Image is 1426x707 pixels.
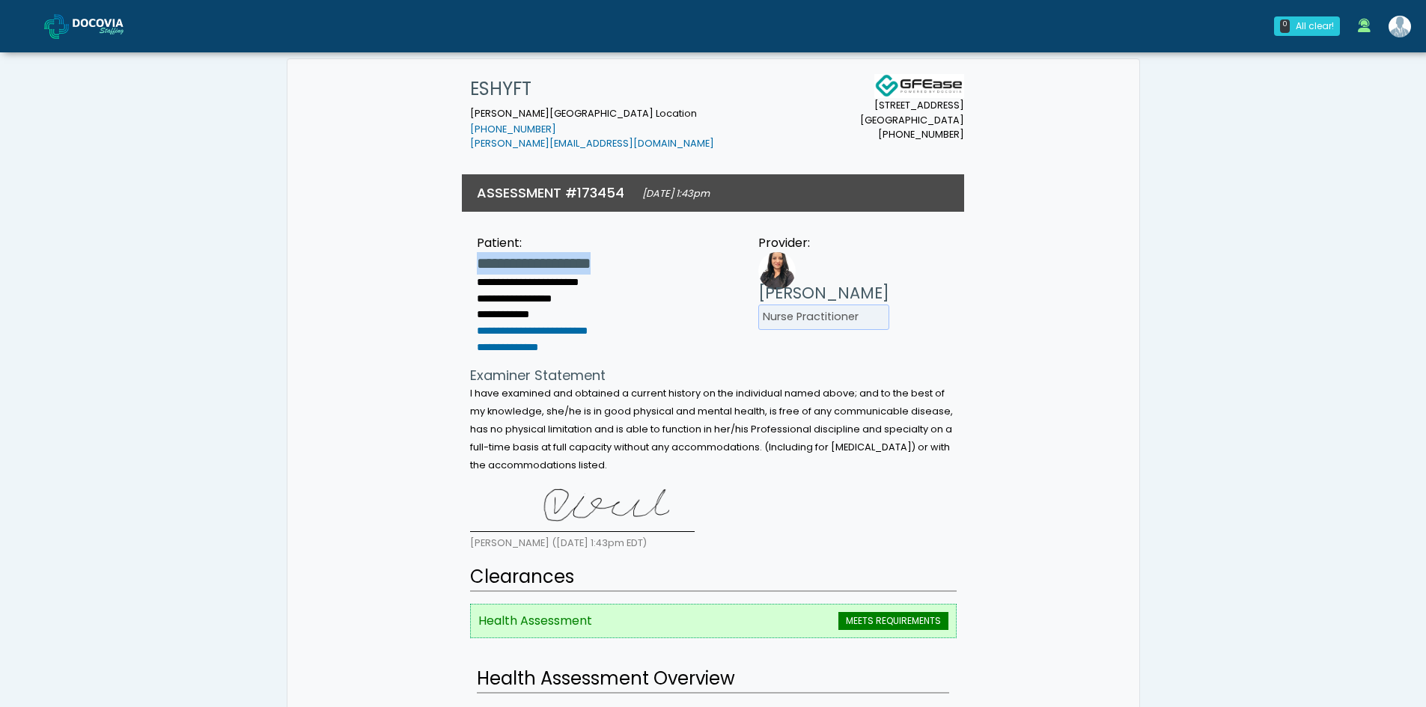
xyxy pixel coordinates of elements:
[470,74,714,104] h1: ESHYFT
[838,612,948,630] span: MEETS REQUIREMENTS
[470,137,714,150] a: [PERSON_NAME][EMAIL_ADDRESS][DOMAIN_NAME]
[470,536,647,549] small: [PERSON_NAME] ([DATE] 1:43pm EDT)
[1265,10,1349,42] a: 0 All clear!
[642,187,710,200] small: [DATE] 1:43pm
[758,304,889,330] li: Nurse Practitioner
[1296,19,1334,33] div: All clear!
[470,563,957,592] h2: Clearances
[12,6,57,51] button: Open LiveChat chat widget
[470,604,957,638] li: Health Assessment
[1280,19,1290,33] div: 0
[73,19,147,34] img: Docovia
[44,1,147,50] a: Docovia
[44,14,69,39] img: Docovia
[758,234,889,252] div: Provider:
[860,98,964,141] small: [STREET_ADDRESS] [GEOGRAPHIC_DATA] [PHONE_NUMBER]
[470,123,556,135] a: [PHONE_NUMBER]
[758,282,889,304] h3: [PERSON_NAME]
[477,234,633,252] div: Patient:
[470,107,714,150] small: [PERSON_NAME][GEOGRAPHIC_DATA] Location
[874,74,964,98] img: Docovia Staffing Logo
[477,665,949,694] h2: Health Assessment Overview
[470,387,953,471] small: I have examined and obtained a current history on the individual named above; and to the best of ...
[470,367,957,384] h4: Examiner Statement
[477,183,624,202] h3: ASSESSMENT #173454
[758,252,796,290] img: Provider image
[470,480,695,532] img: gANEqQAAAAZJREFUAwCLdLQ6mWco1gAAAABJRU5ErkJggg==
[1389,16,1411,37] img: Shakerra Crippen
